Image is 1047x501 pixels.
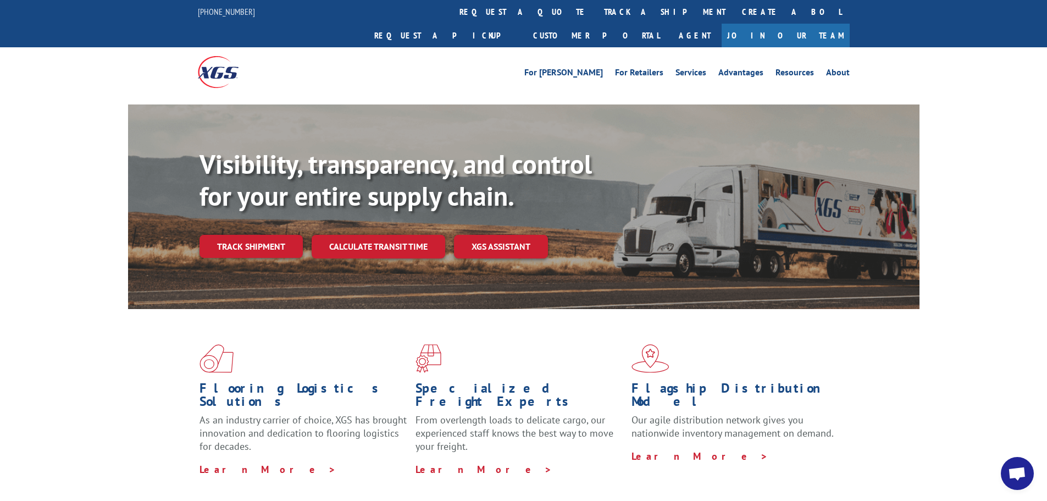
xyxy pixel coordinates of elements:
a: Learn More > [631,450,768,463]
a: Services [675,68,706,80]
img: xgs-icon-flagship-distribution-model-red [631,344,669,373]
a: For Retailers [615,68,663,80]
a: Request a pickup [366,24,525,47]
a: Advantages [718,68,763,80]
div: Open chat [1001,457,1034,490]
img: xgs-icon-focused-on-flooring-red [416,344,441,373]
a: [PHONE_NUMBER] [198,6,255,17]
a: Join Our Team [722,24,850,47]
span: As an industry carrier of choice, XGS has brought innovation and dedication to flooring logistics... [200,414,407,453]
a: For [PERSON_NAME] [524,68,603,80]
a: Customer Portal [525,24,668,47]
a: Agent [668,24,722,47]
a: Resources [775,68,814,80]
h1: Flagship Distribution Model [631,382,839,414]
h1: Flooring Logistics Solutions [200,382,407,414]
h1: Specialized Freight Experts [416,382,623,414]
a: Track shipment [200,235,303,258]
a: Learn More > [416,463,552,476]
a: Learn More > [200,463,336,476]
span: Our agile distribution network gives you nationwide inventory management on demand. [631,414,834,439]
a: Calculate transit time [312,235,445,258]
a: About [826,68,850,80]
b: Visibility, transparency, and control for your entire supply chain. [200,147,592,213]
img: xgs-icon-total-supply-chain-intelligence-red [200,344,234,373]
p: From overlength loads to delicate cargo, our experienced staff knows the best way to move your fr... [416,414,623,463]
a: XGS ASSISTANT [454,235,548,258]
